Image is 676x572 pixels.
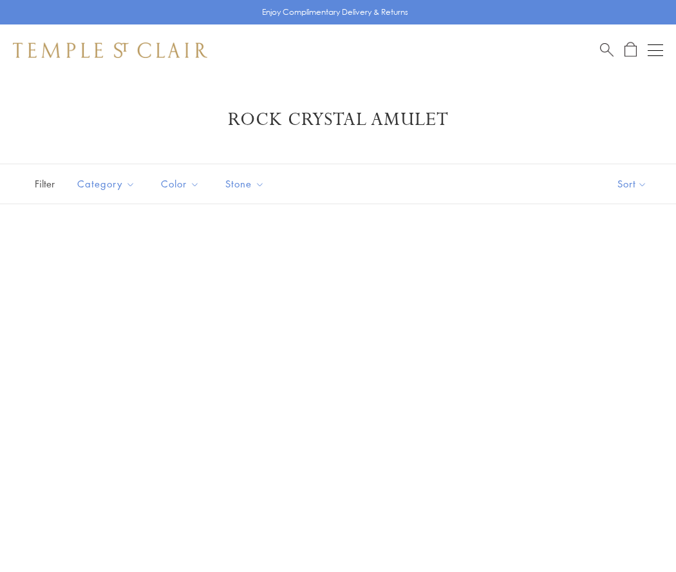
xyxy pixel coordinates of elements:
[262,6,408,19] p: Enjoy Complimentary Delivery & Returns
[32,108,644,131] h1: Rock Crystal Amulet
[151,169,209,198] button: Color
[588,164,676,204] button: Show sort by
[648,43,663,58] button: Open navigation
[219,176,274,192] span: Stone
[624,42,637,58] a: Open Shopping Bag
[155,176,209,192] span: Color
[71,176,145,192] span: Category
[600,42,614,58] a: Search
[216,169,274,198] button: Stone
[13,43,207,58] img: Temple St. Clair
[68,169,145,198] button: Category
